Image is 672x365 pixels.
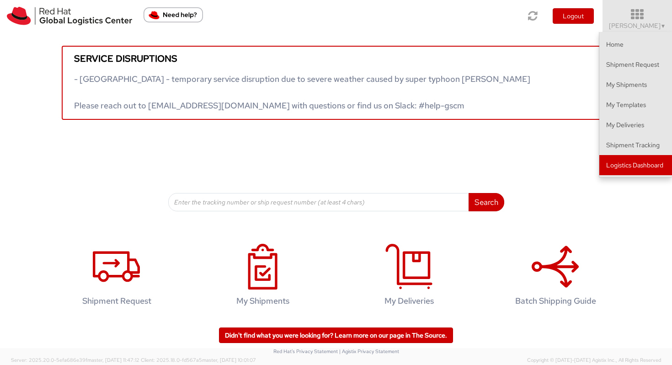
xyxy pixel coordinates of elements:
[74,74,530,111] span: - [GEOGRAPHIC_DATA] - temporary service disruption due to severe weather caused by super typhoon ...
[141,357,256,363] span: Client: 2025.18.0-fd567a5
[341,234,478,320] a: My Deliveries
[553,8,594,24] button: Logout
[144,7,203,22] button: Need help?
[599,115,672,135] a: My Deliveries
[527,357,661,364] span: Copyright © [DATE]-[DATE] Agistix Inc., All Rights Reserved
[219,327,453,343] a: Didn't find what you were looking for? Learn more on our page in The Source.
[599,54,672,75] a: Shipment Request
[7,7,132,25] img: rh-logistics-00dfa346123c4ec078e1.svg
[58,296,176,306] h4: Shipment Request
[350,296,468,306] h4: My Deliveries
[87,357,139,363] span: master, [DATE] 11:47:12
[469,193,504,211] button: Search
[599,34,672,54] a: Home
[661,22,666,30] span: ▼
[62,46,610,120] a: Service disruptions - [GEOGRAPHIC_DATA] - temporary service disruption due to severe weather caus...
[74,54,598,64] h5: Service disruptions
[194,234,331,320] a: My Shipments
[609,21,666,30] span: [PERSON_NAME]
[599,95,672,115] a: My Templates
[599,135,672,155] a: Shipment Tracking
[273,348,338,354] a: Red Hat's Privacy Statement
[48,234,185,320] a: Shipment Request
[487,234,624,320] a: Batch Shipping Guide
[339,348,399,354] a: | Agistix Privacy Statement
[599,155,672,175] a: Logistics Dashboard
[599,75,672,95] a: My Shipments
[204,296,322,306] h4: My Shipments
[168,193,469,211] input: Enter the tracking number or ship request number (at least 4 chars)
[202,357,256,363] span: master, [DATE] 10:01:07
[11,357,139,363] span: Server: 2025.20.0-5efa686e39f
[496,296,614,306] h4: Batch Shipping Guide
